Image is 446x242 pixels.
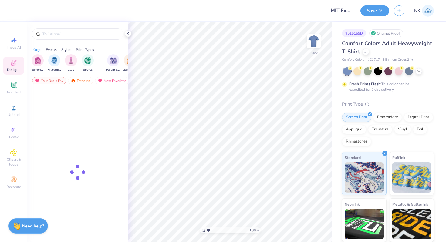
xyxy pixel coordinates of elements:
[106,54,120,72] button: filter button
[413,125,427,134] div: Foil
[65,54,77,72] div: filter for Club
[68,77,93,84] div: Trending
[110,57,117,64] img: Parent's Weekend Image
[42,31,120,37] input: Try "Alpha"
[342,29,366,37] div: # 515169D
[342,137,371,146] div: Rhinestones
[373,113,402,122] div: Embroidery
[82,54,94,72] div: filter for Sports
[32,54,44,72] button: filter button
[6,184,21,189] span: Decorate
[61,47,71,52] div: Styles
[32,68,43,72] span: Sorority
[342,40,432,55] span: Comfort Colors Adult Heavyweight T-Shirt
[326,5,356,17] input: Untitled Design
[123,68,137,72] span: Game Day
[345,162,384,193] img: Standard
[342,57,364,62] span: Comfort Colors
[383,57,414,62] span: Minimum Order: 24 +
[6,90,21,95] span: Add Text
[392,154,405,161] span: Puff Ink
[65,54,77,72] button: filter button
[404,113,433,122] div: Digital Print
[48,54,61,72] button: filter button
[394,125,411,134] div: Vinyl
[123,54,137,72] button: filter button
[360,5,389,16] button: Save
[98,79,103,83] img: most_fav.gif
[32,54,44,72] div: filter for Sorority
[349,81,424,92] div: This color can be expedited for 5 day delivery.
[33,47,41,52] div: Orgs
[106,54,120,72] div: filter for Parent's Weekend
[48,68,61,72] span: Fraternity
[8,112,20,117] span: Upload
[84,57,91,64] img: Sports Image
[95,77,129,84] div: Most Favorited
[308,35,320,47] img: Back
[76,47,94,52] div: Print Types
[106,68,120,72] span: Parent's Weekend
[414,7,421,14] span: NK
[7,67,20,72] span: Designs
[369,29,403,37] div: Original Proof
[82,54,94,72] button: filter button
[35,79,40,83] img: most_fav.gif
[127,57,133,64] img: Game Day Image
[68,57,74,64] img: Club Image
[310,50,318,56] div: Back
[345,201,360,207] span: Neon Ink
[422,5,434,17] img: Nasrullah Khan
[342,101,434,108] div: Print Type
[3,157,24,167] span: Clipart & logos
[32,77,66,84] div: Your Org's Fav
[9,135,19,139] span: Greek
[367,57,380,62] span: # C1717
[48,54,61,72] div: filter for Fraternity
[34,57,41,64] img: Sorority Image
[123,54,137,72] div: filter for Game Day
[392,209,431,239] img: Metallic & Glitter Ink
[345,209,384,239] img: Neon Ink
[7,45,21,50] span: Image AI
[349,82,381,86] strong: Fresh Prints Flash:
[51,57,58,64] img: Fraternity Image
[368,125,392,134] div: Transfers
[345,154,361,161] span: Standard
[392,201,428,207] span: Metallic & Glitter Ink
[414,5,434,17] a: NK
[83,68,93,72] span: Sports
[22,223,44,229] strong: Need help?
[342,125,366,134] div: Applique
[342,113,371,122] div: Screen Print
[249,227,259,233] span: 100 %
[46,47,57,52] div: Events
[71,79,76,83] img: trending.gif
[392,162,431,193] img: Puff Ink
[68,68,74,72] span: Club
